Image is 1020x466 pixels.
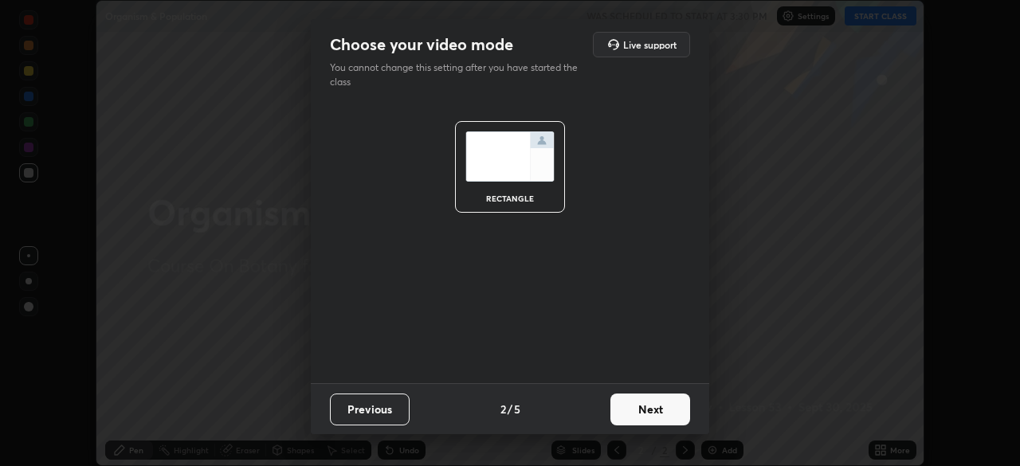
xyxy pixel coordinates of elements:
[514,401,520,417] h4: 5
[330,34,513,55] h2: Choose your video mode
[610,394,690,425] button: Next
[330,61,588,89] p: You cannot change this setting after you have started the class
[623,40,677,49] h5: Live support
[478,194,542,202] div: rectangle
[330,394,410,425] button: Previous
[500,401,506,417] h4: 2
[465,131,555,182] img: normalScreenIcon.ae25ed63.svg
[508,401,512,417] h4: /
